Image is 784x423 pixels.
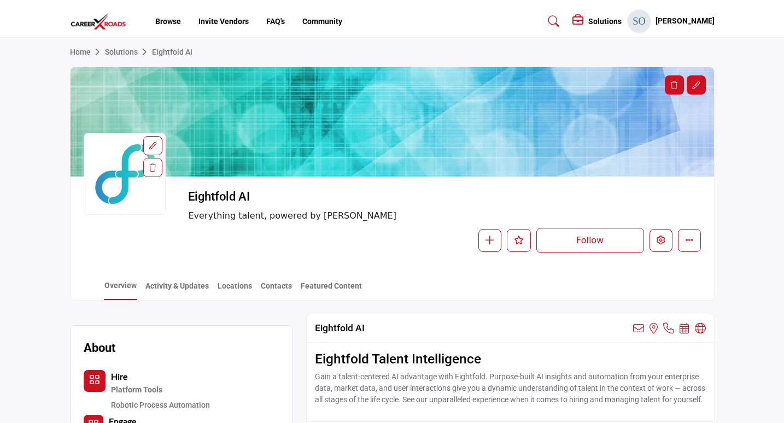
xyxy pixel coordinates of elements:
a: Search [537,13,566,30]
h3: Eightfold Talent Intelligence [315,351,706,367]
a: FAQ's [266,17,285,26]
a: Community [302,17,342,26]
div: Software and tools designed to enhance operational efficiency and collaboration in recruitment pr... [111,383,210,397]
span: Gain a talent-centered AI advantage with Eightfold. Purpose-built AI insights and automation from... [315,372,705,404]
h2: Eightfold AI [188,190,489,204]
a: Overview [104,280,137,300]
a: Invite Vendors [198,17,249,26]
a: Browse [155,17,181,26]
h2: Eightfold AI [315,322,365,334]
a: Locations [217,280,253,299]
div: Aspect Ratio:6:1,Size:1200x200px [687,75,706,95]
a: Platform Tools [111,383,210,397]
a: Home [70,48,105,56]
button: Follow [536,228,644,253]
a: Featured Content [300,280,362,299]
h2: About [84,339,115,357]
div: Solutions [572,15,622,28]
a: Contacts [260,280,292,299]
button: More details [678,229,701,252]
h5: Solutions [588,16,622,26]
button: Category Icon [84,370,106,392]
h5: [PERSON_NAME] [656,16,715,27]
div: Aspect Ratio:1:1,Size:400x400px [143,136,162,155]
a: Solutions [105,48,152,56]
b: Hire [111,371,127,381]
a: Robotic Process Automation [111,401,210,409]
button: Show hide supplier dropdown [627,9,651,33]
button: Edit company [650,229,672,252]
a: Activity & Updates [145,280,209,299]
span: Everything talent, powered by [PERSON_NAME] [188,209,538,222]
img: site Logo [70,13,132,31]
a: Hire [111,373,127,381]
button: Like [507,229,531,252]
a: Eightfold AI [152,48,192,56]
